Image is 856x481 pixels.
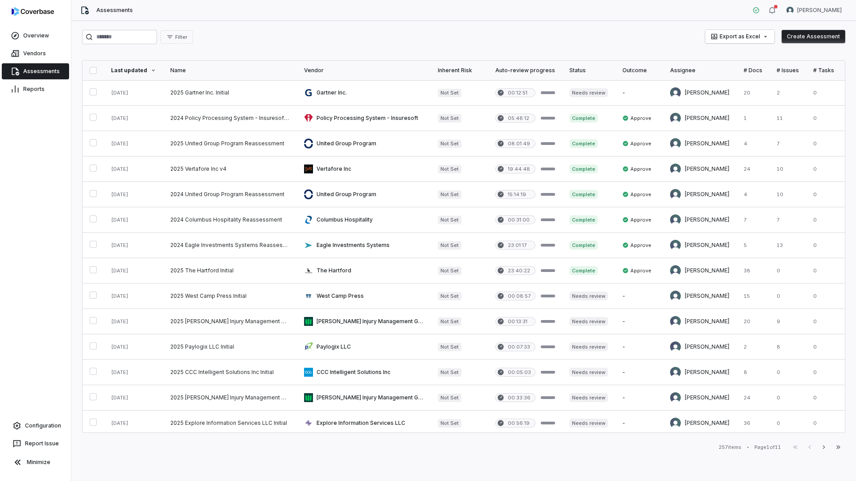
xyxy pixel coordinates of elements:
[615,284,663,309] td: -
[670,316,681,327] img: REKHA KOTHANDARAMAN avatar
[2,45,69,62] a: Vendors
[670,265,681,276] img: Brittany Durbin avatar
[615,334,663,360] td: -
[670,113,681,123] img: Nic Weilbacher avatar
[777,67,799,74] div: # Issues
[781,4,847,17] button: Nic Weilbacher avatar[PERSON_NAME]
[622,67,656,74] div: Outcome
[2,63,69,79] a: Assessments
[175,34,187,41] span: Filter
[670,189,681,200] img: Nic Weilbacher avatar
[670,138,681,149] img: Nic Weilbacher avatar
[4,453,67,471] button: Minimize
[670,392,681,403] img: REKHA KOTHANDARAMAN avatar
[4,436,67,452] button: Report Issue
[813,67,834,74] div: # Tasks
[670,341,681,352] img: Anita Ritter avatar
[615,411,663,436] td: -
[786,7,794,14] img: Nic Weilbacher avatar
[12,7,54,16] img: logo-D7KZi-bG.svg
[615,309,663,334] td: -
[797,7,842,14] span: [PERSON_NAME]
[569,67,608,74] div: Status
[170,67,290,74] div: Name
[495,67,555,74] div: Auto-review progress
[96,7,133,14] span: Assessments
[615,385,663,411] td: -
[2,28,69,44] a: Overview
[615,80,663,106] td: -
[615,360,663,385] td: -
[782,30,845,43] button: Create Assessment
[4,418,67,434] a: Configuration
[670,291,681,301] img: Brittany Durbin avatar
[160,30,193,44] button: Filter
[670,240,681,251] img: Nic Weilbacher avatar
[670,164,681,174] img: Nic Weilbacher avatar
[670,87,681,98] img: Melanie Lorent avatar
[438,67,481,74] div: Inherent Risk
[744,67,762,74] div: # Docs
[670,67,729,74] div: Assignee
[670,418,681,428] img: Sean Wozniak avatar
[670,367,681,378] img: Chadd Myers avatar
[747,444,749,450] div: •
[2,81,69,97] a: Reports
[719,444,741,451] div: 257 items
[705,30,774,43] button: Export as Excel
[304,67,424,74] div: Vendor
[754,444,781,451] div: Page 1 of 11
[670,214,681,225] img: Nic Weilbacher avatar
[111,67,156,74] div: Last updated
